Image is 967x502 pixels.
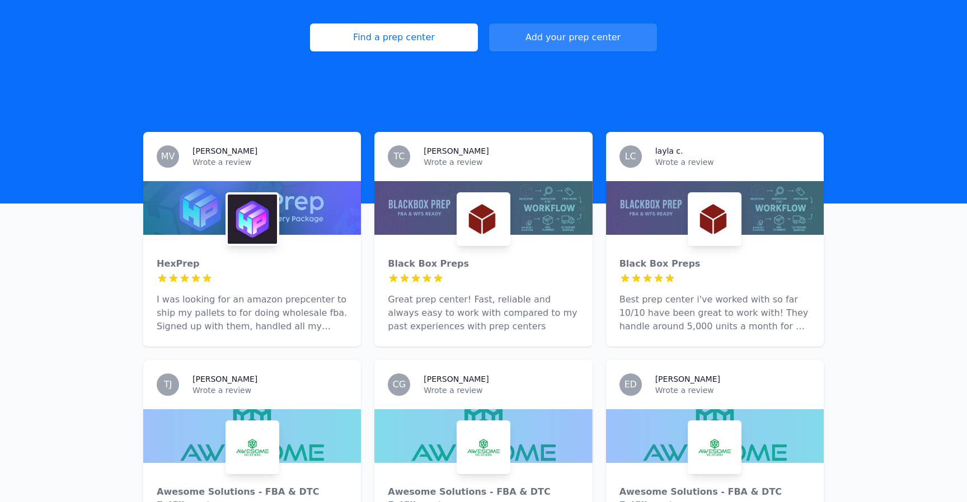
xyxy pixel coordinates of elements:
img: Black Box Preps [459,195,508,244]
a: LClayla c.Wrote a reviewBlack Box PrepsBlack Box PrepsBest prep center i've worked with so far 10... [606,132,824,347]
span: LC [625,152,636,161]
h3: [PERSON_NAME] [655,373,720,385]
h3: [PERSON_NAME] [424,145,489,157]
p: Wrote a review [655,385,810,396]
a: Add your prep center [489,23,657,51]
div: Black Box Preps [388,257,579,271]
a: TC[PERSON_NAME]Wrote a reviewBlack Box PrepsBlack Box PrepsGreat prep center! Fast, reliable and ... [374,132,592,347]
h3: layla c. [655,145,683,157]
p: Wrote a review [193,385,348,396]
h3: [PERSON_NAME] [193,373,257,385]
h3: [PERSON_NAME] [424,373,489,385]
p: Best prep center i've worked with so far 10/10 have been great to work with! They handle around 5... [619,293,810,333]
img: Awesome Solutions - FBA & DTC Fulfillment [690,423,739,472]
h3: [PERSON_NAME] [193,145,257,157]
a: Find a prep center [310,23,478,51]
p: Wrote a review [424,385,579,396]
p: Wrote a review [193,157,348,168]
p: Wrote a review [655,157,810,168]
div: Black Box Preps [619,257,810,271]
span: TJ [164,380,172,389]
img: Awesome Solutions - FBA & DTC Fulfillment [228,423,277,472]
span: MV [161,152,175,161]
img: Awesome Solutions - FBA & DTC Fulfillment [459,423,508,472]
span: TC [393,152,405,161]
span: CG [393,380,406,389]
a: MV[PERSON_NAME]Wrote a reviewHexPrepHexPrepI was looking for an amazon prepcenter to ship my pall... [143,132,361,347]
img: Black Box Preps [690,195,739,244]
img: HexPrep [228,195,277,244]
div: HexPrep [157,257,348,271]
span: ED [624,380,636,389]
p: Great prep center! Fast, reliable and always easy to work with compared to my past experiences wi... [388,293,579,333]
p: Wrote a review [424,157,579,168]
p: I was looking for an amazon prepcenter to ship my pallets to for doing wholesale fba. Signed up w... [157,293,348,333]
